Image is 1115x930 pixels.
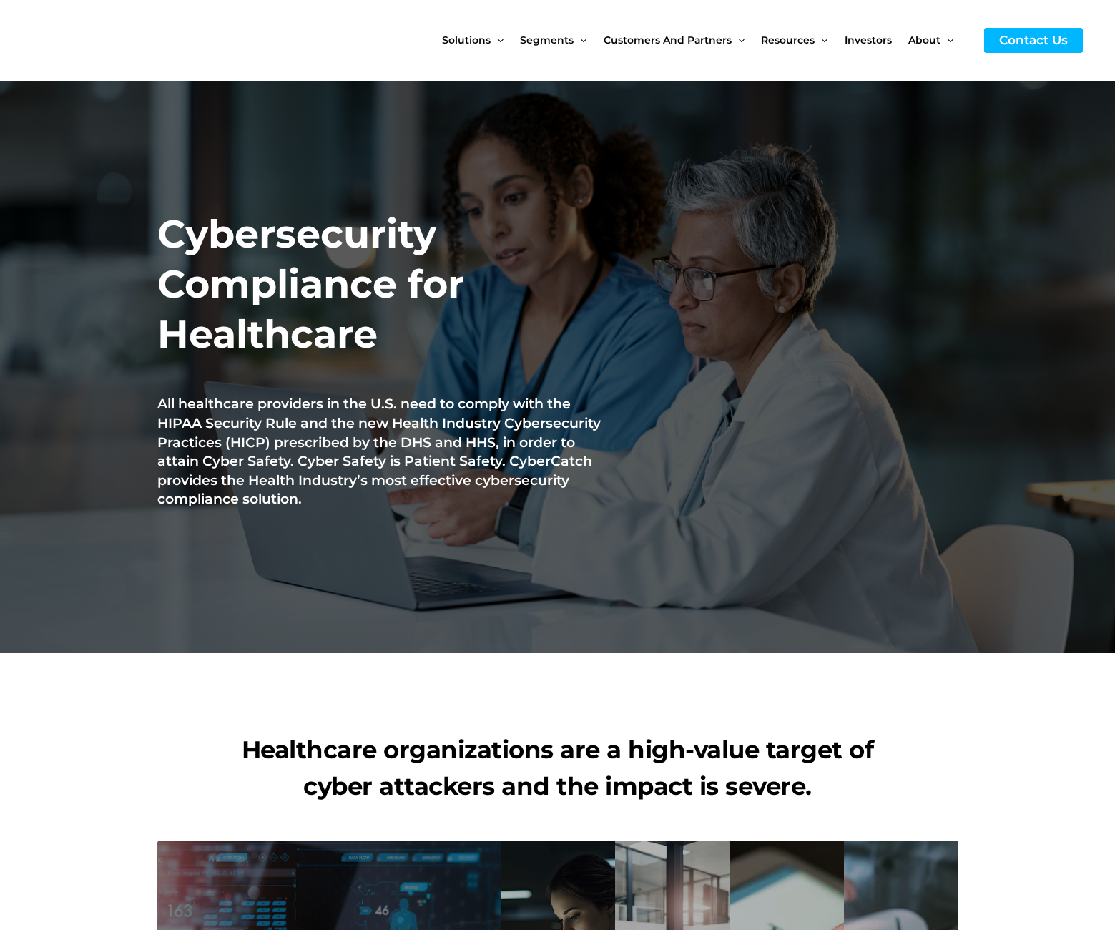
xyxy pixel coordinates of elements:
[815,10,827,70] span: Menu Toggle
[761,10,815,70] span: Resources
[442,10,491,70] span: Solutions
[157,209,607,360] h2: Cybersecurity Compliance for Healthcare
[574,10,586,70] span: Menu Toggle
[984,28,1083,53] a: Contact Us
[442,10,970,70] nav: Site Navigation: New Main Menu
[25,11,197,70] img: CyberCatch
[732,10,745,70] span: Menu Toggle
[491,10,504,70] span: Menu Toggle
[845,10,892,70] span: Investors
[520,10,574,70] span: Segments
[157,395,607,509] h1: All healthcare providers in the U.S. need to comply with the HIPAA Security Rule and the new Heal...
[604,10,732,70] span: Customers and Partners
[218,732,898,805] h1: Healthcare organizations are a high-value target of cyber attackers and the impact is severe.
[940,10,953,70] span: Menu Toggle
[908,10,940,70] span: About
[845,10,908,70] a: Investors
